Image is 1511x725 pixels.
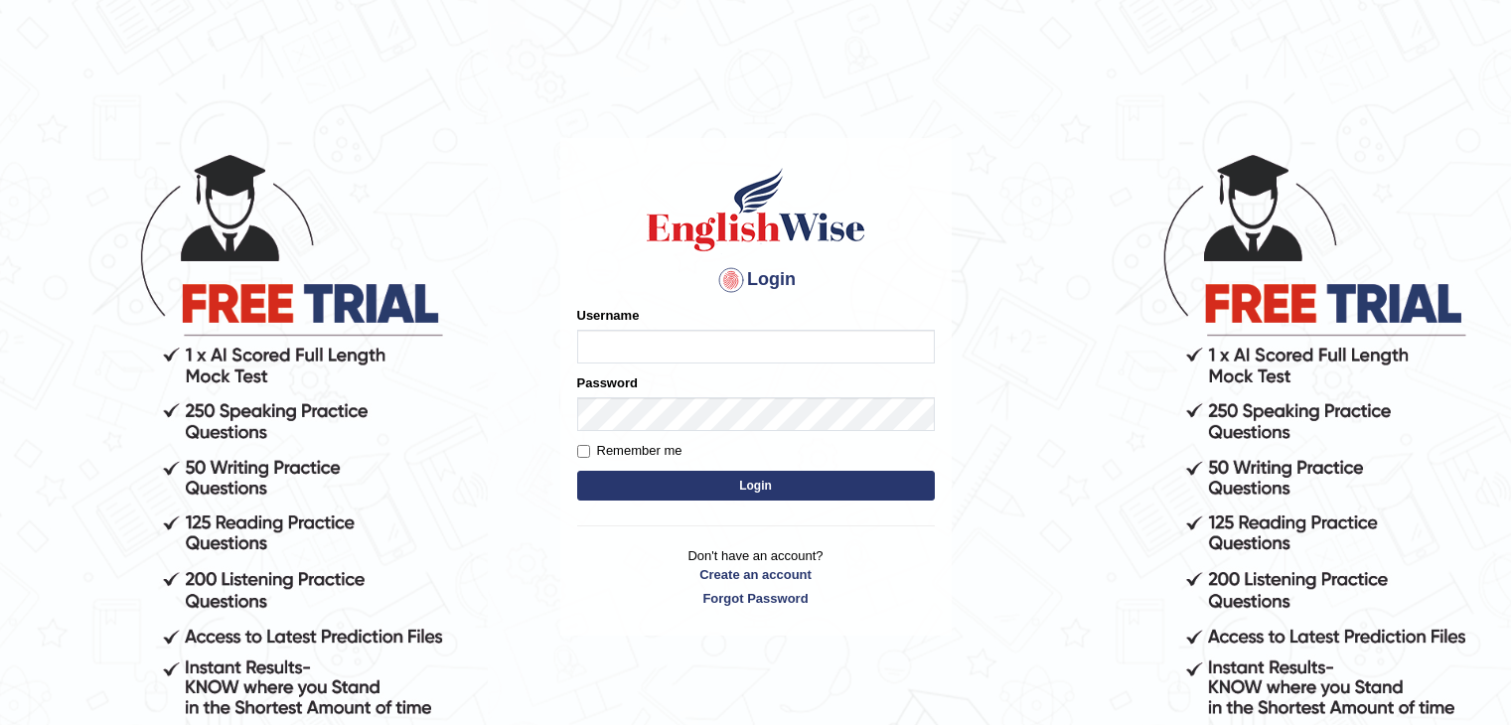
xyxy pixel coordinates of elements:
a: Forgot Password [577,589,935,608]
p: Don't have an account? [577,546,935,608]
h4: Login [577,264,935,296]
a: Create an account [577,565,935,584]
label: Remember me [577,441,682,461]
button: Login [577,471,935,501]
label: Username [577,306,640,325]
input: Remember me [577,445,590,458]
img: Logo of English Wise sign in for intelligent practice with AI [643,165,869,254]
label: Password [577,373,638,392]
